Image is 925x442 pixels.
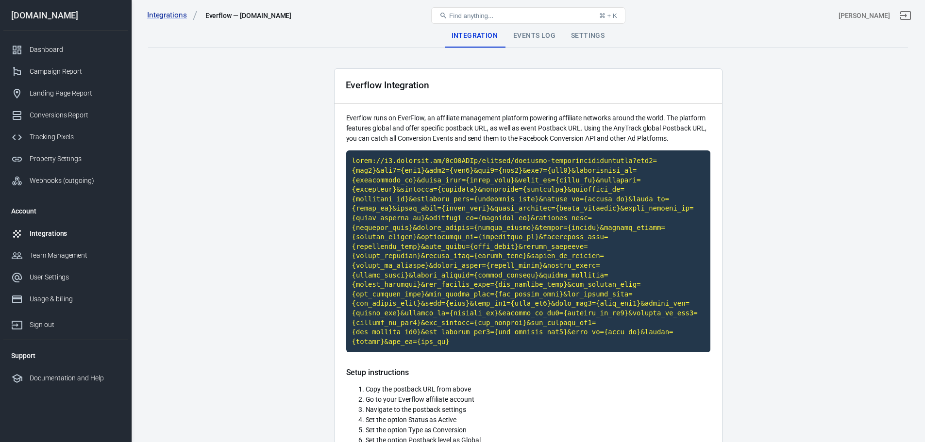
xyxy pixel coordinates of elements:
div: Tracking Pixels [30,132,120,142]
a: Tracking Pixels [3,126,128,148]
div: Everflow — bestproductreviews.io [205,11,292,20]
div: Events Log [505,24,563,48]
a: Integrations [147,10,198,20]
div: User Settings [30,272,120,282]
div: Webhooks (outgoing) [30,176,120,186]
div: Conversions Report [30,110,120,120]
div: Documentation and Help [30,373,120,383]
div: Integrations [30,229,120,239]
a: Team Management [3,245,128,266]
span: Navigate to the postback settings [366,406,466,413]
a: Sign out [3,310,128,336]
div: Integration [444,24,505,48]
span: Set the option Status as Active [366,416,456,424]
a: Sign out [894,4,917,27]
li: Account [3,199,128,223]
a: Webhooks (outgoing) [3,170,128,192]
code: Click to copy [346,150,710,352]
div: Usage & billing [30,294,120,304]
div: Dashboard [30,45,120,55]
div: ⌘ + K [599,12,617,19]
div: [DOMAIN_NAME] [3,11,128,20]
a: Conversions Report [3,104,128,126]
li: Support [3,344,128,367]
div: Team Management [30,250,120,261]
div: Property Settings [30,154,120,164]
h5: Setup instructions [346,368,710,377]
span: Find anything... [449,12,493,19]
span: Copy the postback URL from above [366,385,471,393]
p: Everflow runs on EverFlow, an affiliate management platform powering affiliate networks around th... [346,113,710,144]
div: Campaign Report [30,66,120,77]
div: Account id: 7dR2DYHz [839,11,890,21]
div: Everflow Integration [346,80,429,90]
a: Property Settings [3,148,128,170]
div: Sign out [30,320,120,330]
a: Usage & billing [3,288,128,310]
div: Landing Page Report [30,88,120,98]
div: Settings [563,24,612,48]
a: User Settings [3,266,128,288]
span: Set the option Type as Conversion [366,426,467,434]
button: Find anything...⌘ + K [431,7,625,24]
a: Landing Page Report [3,82,128,104]
a: Campaign Report [3,61,128,82]
span: Go to your Everflow affiliate account [366,395,474,403]
a: Dashboard [3,39,128,61]
a: Integrations [3,223,128,245]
